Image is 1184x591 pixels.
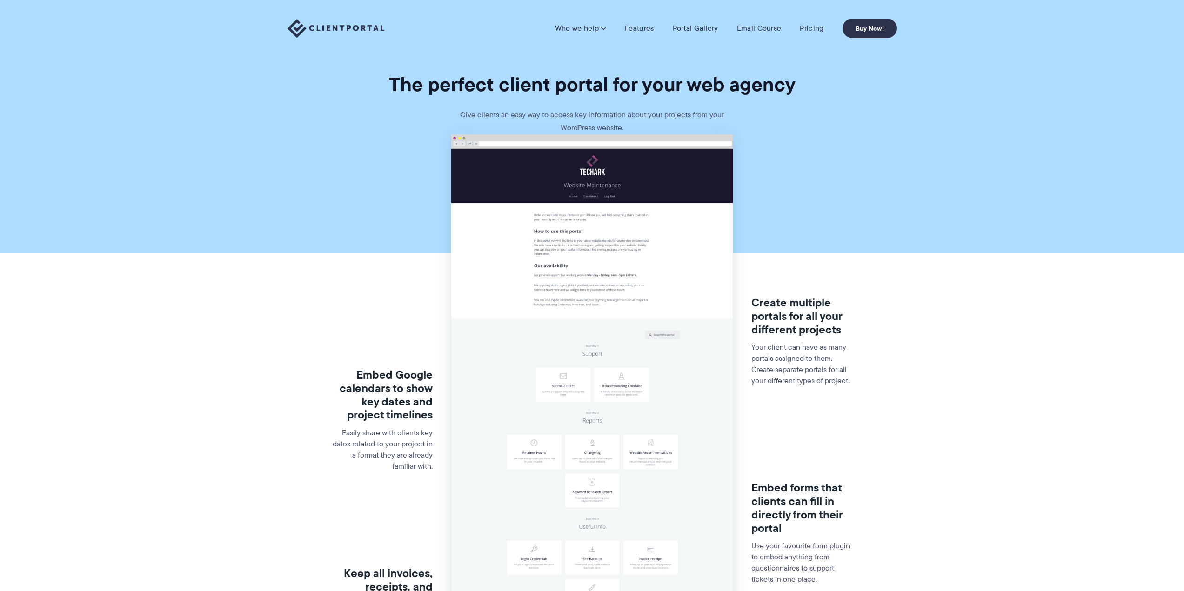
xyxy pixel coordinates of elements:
h3: Embed Google calendars to show key dates and project timelines [331,368,433,422]
a: Features [624,24,654,33]
a: Buy Now! [843,19,897,38]
a: Pricing [800,24,823,33]
a: Portal Gallery [673,24,718,33]
p: Easily share with clients key dates related to your project in a format they are already familiar... [331,427,433,472]
a: Who we help [555,24,606,33]
h3: Embed forms that clients can fill in directly from their portal [751,481,853,535]
p: Give clients an easy way to access key information about your projects from your WordPress website. [453,108,732,134]
a: Email Course [737,24,782,33]
p: Use your favourite form plugin to embed anything from questionnaires to support tickets in one pl... [751,540,853,585]
p: Your client can have as many portals assigned to them. Create separate portals for all your diffe... [751,342,853,386]
h3: Create multiple portals for all your different projects [751,296,853,336]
